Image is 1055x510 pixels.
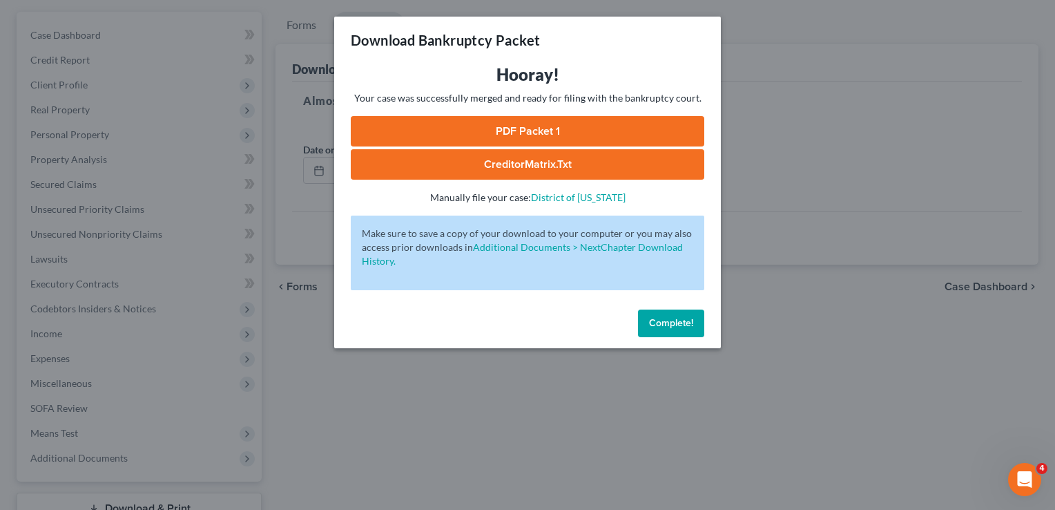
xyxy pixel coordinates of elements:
iframe: Intercom live chat [1008,463,1041,496]
p: Manually file your case: [351,191,704,205]
button: Complete! [638,310,704,337]
h3: Download Bankruptcy Packet [351,30,540,50]
a: PDF Packet 1 [351,116,704,147]
p: Make sure to save a copy of your download to your computer or you may also access prior downloads in [362,227,693,268]
h3: Hooray! [351,64,704,86]
span: 4 [1036,463,1047,474]
a: CreditorMatrix.txt [351,149,704,180]
p: Your case was successfully merged and ready for filing with the bankruptcy court. [351,91,704,105]
a: District of [US_STATE] [531,191,626,203]
a: Additional Documents > NextChapter Download History. [362,241,683,267]
span: Complete! [649,317,693,329]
